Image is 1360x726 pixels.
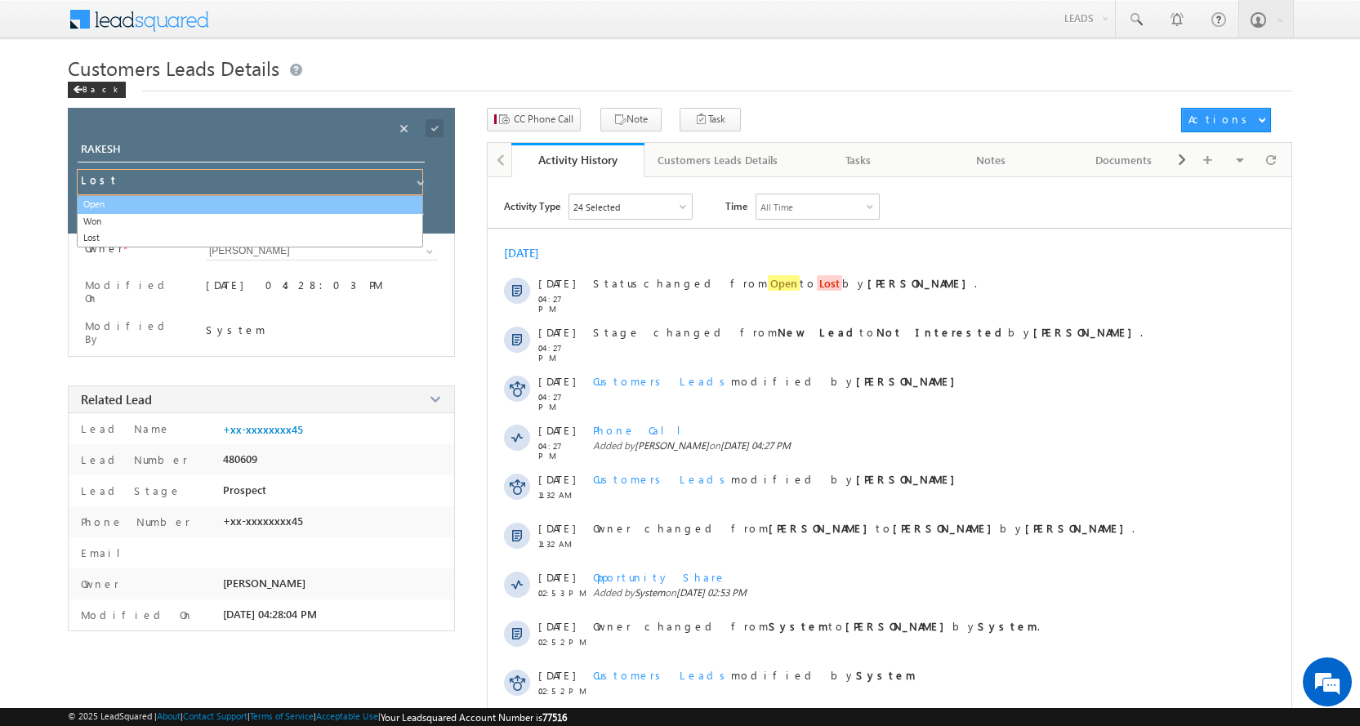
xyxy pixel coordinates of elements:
label: Modified By [85,319,185,345]
span: [DATE] [538,374,575,388]
div: [DATE] [504,245,557,261]
div: All Time [760,202,793,212]
a: Customers Leads Details [644,143,792,177]
span: Status [593,276,644,290]
span: Opportunity Share [593,570,726,584]
span: 11:32 AM [538,490,587,500]
textarea: Type your message and hit 'Enter' [21,151,298,489]
span: Prospect [223,483,266,497]
strong: [PERSON_NAME] [867,276,974,290]
button: CC Phone Call [487,108,581,131]
span: [DATE] [538,325,575,339]
a: Lost [78,229,422,247]
a: Activity History [511,143,644,177]
div: Actions [1188,112,1253,127]
div: 24 Selected [573,202,620,212]
span: 04:27 PM [538,441,587,461]
a: Won [78,213,422,230]
strong: [PERSON_NAME] [845,619,952,633]
a: Notes [925,143,1059,177]
a: +xx-xxxxxxxx45 [223,423,303,436]
strong: [PERSON_NAME] [856,374,963,388]
strong: [PERSON_NAME] [1033,325,1140,339]
span: 04:27 PM [538,294,587,314]
span: [DATE] [538,619,575,633]
a: Tasks [792,143,925,177]
span: Open [768,275,800,291]
a: Documents [1058,143,1191,177]
span: Time [725,194,747,218]
span: 04:27 PM [538,343,587,363]
span: [DATE] [538,521,575,535]
span: Owner changed from to by . [593,619,1040,633]
strong: System [769,619,828,633]
img: d_60004797649_company_0_60004797649 [28,86,69,107]
span: modified by [593,472,963,486]
span: 11:32 AM [538,539,587,549]
input: Opportunity Name Opportunity Name [78,140,425,163]
strong: System [856,668,916,682]
strong: System [978,619,1037,633]
strong: [PERSON_NAME] [856,472,963,486]
span: modified by [593,374,963,388]
span: Customers Leads [593,374,731,388]
div: Documents [1071,150,1176,170]
span: Added by on [593,586,1223,599]
div: Back [68,82,126,98]
strong: [PERSON_NAME] [769,521,876,535]
label: Lead Stage [77,483,181,497]
div: Tasks [805,150,911,170]
div: Chat with us now [85,86,274,107]
span: [PERSON_NAME] [223,577,305,590]
a: About [157,710,181,721]
label: Lead Number [77,452,188,466]
span: Lost [817,275,842,291]
a: Show All Items [417,243,438,260]
label: Modified On [77,608,194,621]
span: [DATE] 02:53 PM [676,586,747,599]
button: Task [680,108,741,131]
strong: Not Interested [876,325,1008,339]
input: Status [77,169,423,195]
span: 77516 [542,711,567,724]
span: [DATE] [538,472,575,486]
label: Modified On [85,278,185,305]
a: Terms of Service [250,710,314,721]
div: Notes [939,150,1044,170]
span: Customers Leads Details [68,55,279,81]
span: System [635,586,665,599]
input: Type to Search [206,242,438,261]
div: System [206,323,438,336]
span: [DATE] [538,668,575,682]
label: Owner [77,577,119,590]
span: changed from to by . [593,275,977,291]
span: Activity Type [504,194,560,218]
span: 04:27 PM [538,392,587,412]
button: Note [600,108,662,131]
span: Customers Leads [593,472,731,486]
span: 02:53 PM [538,588,587,598]
span: +xx-xxxxxxxx45 [223,514,303,528]
span: [DATE] [538,276,575,290]
span: 02:52 PM [538,637,587,647]
span: Related Lead [81,391,152,408]
span: [DATE] 04:27 PM [720,439,791,452]
button: Actions [1181,108,1271,132]
label: Owner [85,242,123,255]
strong: [PERSON_NAME] [893,521,1000,535]
span: [PERSON_NAME] [635,439,709,452]
div: Minimize live chat window [268,8,307,47]
a: Show All Items [408,171,429,187]
span: [DATE] [538,423,575,437]
div: Customers Leads Details [658,150,778,170]
span: Owner changed from to by . [593,521,1135,535]
a: Contact Support [183,710,247,721]
em: Start Chat [222,503,297,525]
span: CC Phone Call [514,112,573,127]
span: 02:52 PM [538,686,587,696]
strong: [PERSON_NAME] [1025,521,1132,535]
span: [DATE] [538,570,575,584]
label: Phone Number [77,514,190,528]
a: Acceptable Use [316,710,378,721]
